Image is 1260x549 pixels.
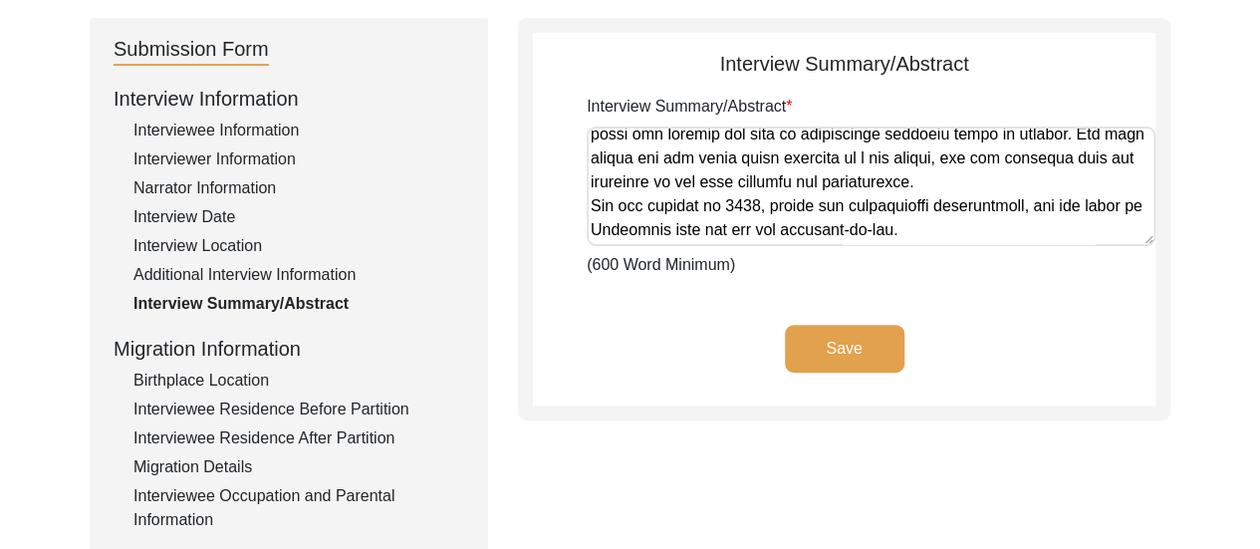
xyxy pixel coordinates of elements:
label: Interview Summary/Abstract [587,95,792,119]
div: Interview Summary/Abstract [133,292,464,316]
div: Narrator Information [133,176,464,200]
div: Birthplace Location [133,369,464,393]
div: Interview Summary/Abstract [533,49,1155,79]
div: Migration Details [133,455,464,479]
div: Interviewee Residence After Partition [133,426,464,450]
div: Interviewee Residence Before Partition [133,398,464,421]
div: Interviewer Information [133,147,464,171]
div: Interviewee Occupation and Parental Information [133,484,464,532]
div: (600 Word Minimum) [587,95,1155,277]
div: Additional Interview Information [133,263,464,287]
div: Migration Information [114,334,464,364]
button: Save [785,325,904,373]
div: Interview Date [133,205,464,229]
div: Interview Information [114,84,464,114]
div: Submission Form [114,34,269,66]
div: Interviewee Information [133,119,464,142]
div: Interview Location [133,234,464,258]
